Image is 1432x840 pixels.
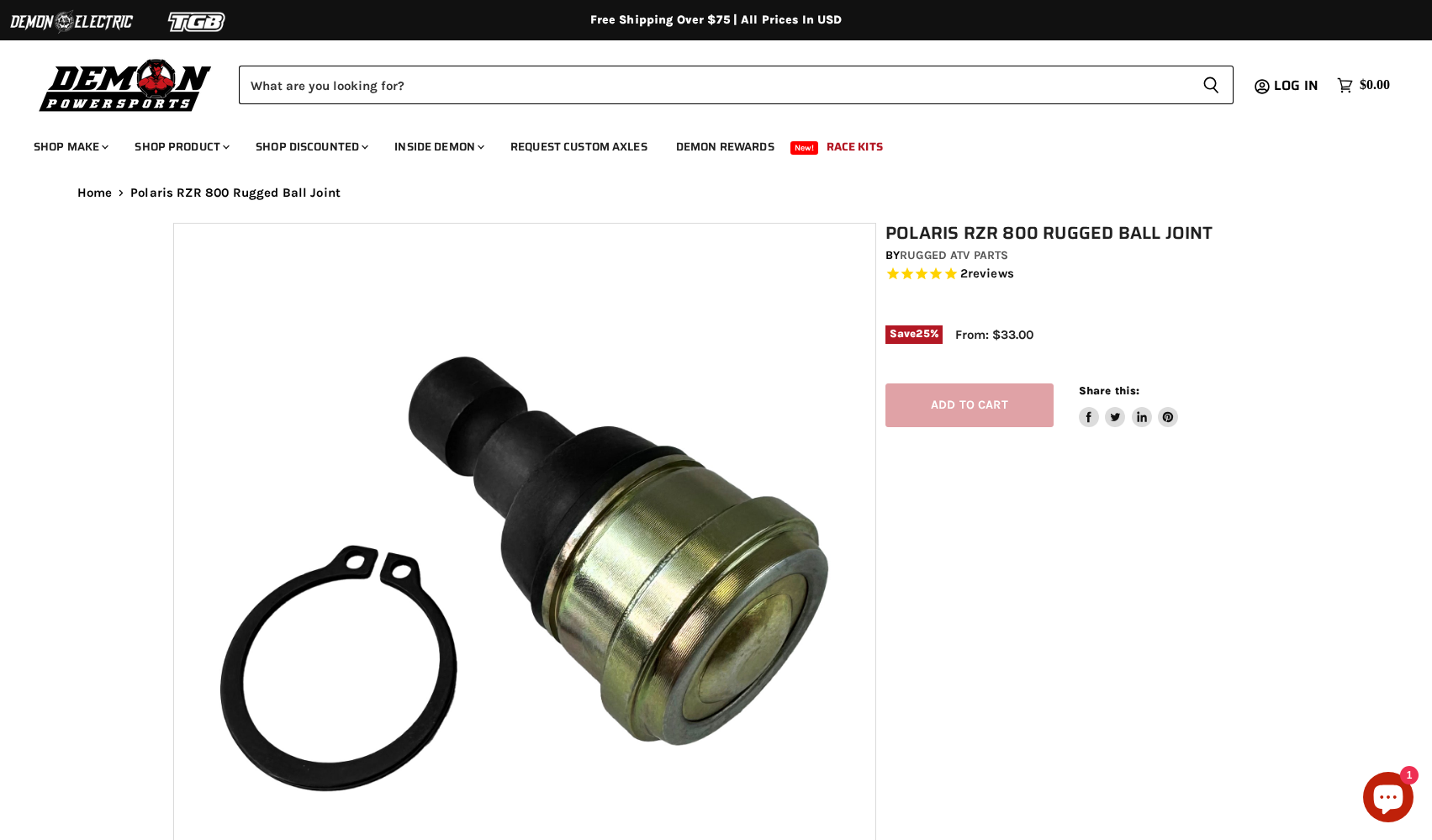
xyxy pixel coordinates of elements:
a: Shop Discounted [243,129,378,164]
span: Rated 5.0 out of 5 stars 2 reviews [885,266,1269,283]
span: Log in [1274,75,1318,96]
inbox-online-store-chat: Shopify online store chat [1358,772,1419,827]
img: TGB Logo 2 [135,6,261,38]
span: 25 [916,327,929,340]
span: Save % [885,325,943,344]
a: Shop Product [122,129,240,164]
input: Search [239,66,1189,104]
nav: Breadcrumbs [44,186,1389,200]
span: 2 reviews [960,266,1014,281]
h1: Polaris RZR 800 Rugged Ball Joint [885,223,1269,244]
a: Demon Rewards [663,129,787,164]
img: Demon Powersports [34,55,218,114]
button: Search [1189,66,1234,104]
a: Rugged ATV Parts [900,248,1008,262]
a: Race Kits [814,129,896,164]
a: Home [77,186,113,200]
span: From: $33.00 [955,327,1033,342]
span: reviews [968,266,1014,281]
span: New! [790,141,819,155]
a: Inside Demon [382,129,494,164]
form: Product [239,66,1234,104]
span: Polaris RZR 800 Rugged Ball Joint [130,186,341,200]
span: Share this: [1079,384,1139,397]
a: $0.00 [1329,73,1398,98]
div: by [885,246,1269,265]
a: Log in [1266,78,1329,93]
ul: Main menu [21,123,1386,164]
div: Free Shipping Over $75 | All Prices In USD [44,13,1389,28]
span: $0.00 [1360,77,1390,93]
a: Request Custom Axles [498,129,660,164]
aside: Share this: [1079,383,1179,428]
a: Shop Make [21,129,119,164]
img: Demon Electric Logo 2 [8,6,135,38]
